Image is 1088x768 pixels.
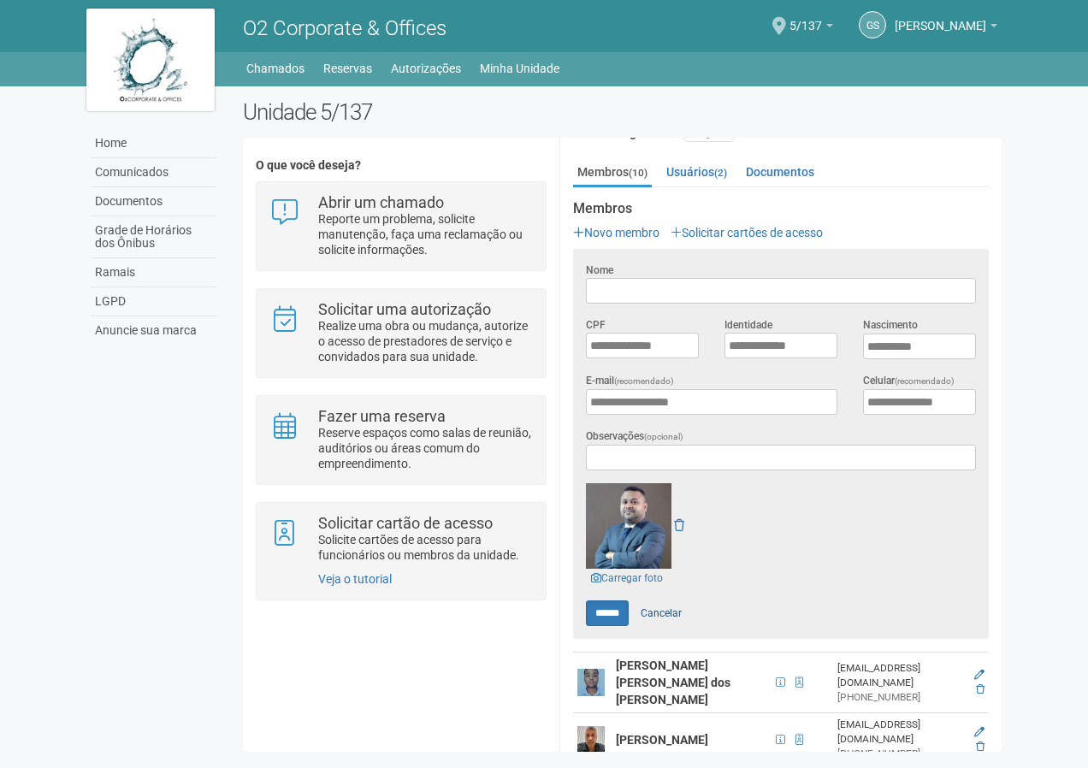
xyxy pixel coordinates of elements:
[318,572,392,586] a: Veja o tutorial
[269,302,532,364] a: Solicitar uma autorização Realize uma obra ou mudança, autorize o acesso de prestadores de serviç...
[837,690,962,705] div: [PHONE_NUMBER]
[895,376,955,386] span: (recomendado)
[586,569,668,588] a: Carregar foto
[86,9,215,111] img: logo.jpg
[837,747,962,761] div: [PHONE_NUMBER]
[573,226,659,239] a: Novo membro
[391,56,461,80] a: Autorizações
[318,318,533,364] p: Realize uma obra ou mudança, autorize o acesso de prestadores de serviço e convidados para sua un...
[614,376,674,386] span: (recomendado)
[742,159,819,185] a: Documentos
[629,167,647,179] small: (10)
[586,317,606,333] label: CPF
[269,195,532,257] a: Abrir um chamado Reporte um problema, solicite manutenção, faça uma reclamação ou solicite inform...
[863,373,955,389] label: Celular
[480,56,559,80] a: Minha Unidade
[318,425,533,471] p: Reserve espaços como salas de reunião, auditórios ou áreas comum do empreendimento.
[269,516,532,563] a: Solicitar cartão de acesso Solicite cartões de acesso para funcionários ou membros da unidade.
[976,683,985,695] a: Excluir membro
[318,407,446,425] strong: Fazer uma reserva
[243,16,446,40] span: O2 Corporate & Offices
[318,300,491,318] strong: Solicitar uma autorização
[586,428,683,445] label: Observações
[577,726,605,753] img: user.png
[631,600,691,626] a: Cancelar
[724,317,772,333] label: Identidade
[243,99,1002,125] h2: Unidade 5/137
[91,187,217,216] a: Documentos
[863,317,918,333] label: Nascimento
[91,129,217,158] a: Home
[91,316,217,345] a: Anuncie sua marca
[91,158,217,187] a: Comunicados
[586,373,674,389] label: E-mail
[644,432,683,441] span: (opcional)
[714,167,727,179] small: (2)
[573,159,652,187] a: Membros(10)
[586,483,671,569] img: GetFile
[789,3,822,32] span: 5/137
[318,193,444,211] strong: Abrir um chamado
[671,226,823,239] a: Solicitar cartões de acesso
[318,514,493,532] strong: Solicitar cartão de acesso
[91,258,217,287] a: Ramais
[837,661,962,690] div: [EMAIL_ADDRESS][DOMAIN_NAME]
[91,287,217,316] a: LGPD
[976,741,985,753] a: Excluir membro
[318,532,533,563] p: Solicite cartões de acesso para funcionários ou membros da unidade.
[895,21,997,35] a: [PERSON_NAME]
[974,669,985,681] a: Editar membro
[586,263,613,278] label: Nome
[859,11,886,38] a: GS
[616,733,708,747] strong: [PERSON_NAME]
[974,726,985,738] a: Editar membro
[256,159,546,172] h4: O que você deseja?
[789,21,833,35] a: 5/137
[837,718,962,747] div: [EMAIL_ADDRESS][DOMAIN_NAME]
[246,56,305,80] a: Chamados
[91,216,217,258] a: Grade de Horários dos Ônibus
[895,3,986,32] span: GILBERTO STIEBLER FILHO
[318,211,533,257] p: Reporte um problema, solicite manutenção, faça uma reclamação ou solicite informações.
[674,518,684,532] a: Remover
[269,409,532,471] a: Fazer uma reserva Reserve espaços como salas de reunião, auditórios ou áreas comum do empreendime...
[577,669,605,696] img: user.png
[573,201,989,216] strong: Membros
[616,659,730,706] strong: [PERSON_NAME] [PERSON_NAME] dos [PERSON_NAME]
[662,159,731,185] a: Usuários(2)
[323,56,372,80] a: Reservas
